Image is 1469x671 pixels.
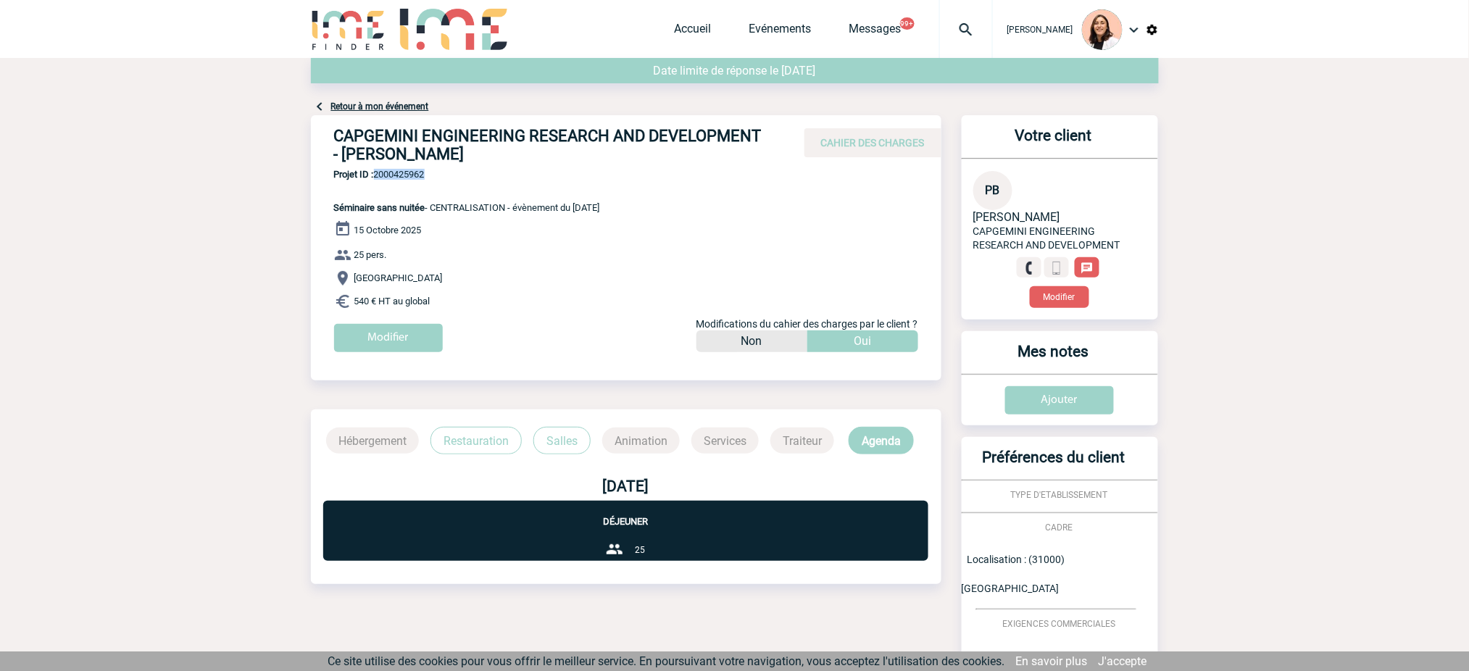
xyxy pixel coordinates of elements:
[973,210,1060,224] span: [PERSON_NAME]
[967,449,1141,480] h3: Préférences du client
[849,22,902,42] a: Messages
[1005,386,1114,414] input: Ajouter
[606,541,623,558] img: group-24-px-b.png
[326,428,419,454] p: Hébergement
[430,427,522,454] p: Restauration
[849,427,914,454] p: Agenda
[654,64,816,78] span: Date limite de réponse le [DATE]
[749,22,812,42] a: Evénements
[1007,25,1073,35] span: [PERSON_NAME]
[770,428,834,454] p: Traiteur
[675,22,712,42] a: Accueil
[334,169,600,180] span: 2000425962
[1081,262,1094,275] img: chat-24-px-w.png
[334,202,600,213] span: - CENTRALISATION - évènement du [DATE]
[354,225,422,236] span: 15 Octobre 2025
[741,330,762,352] p: Non
[533,427,591,454] p: Salles
[854,330,871,352] p: Oui
[986,183,1000,197] span: PB
[635,546,645,556] span: 25
[1082,9,1123,50] img: 129834-0.png
[967,650,1105,662] span: Date limite de Réponse : [DATE]
[331,101,429,112] a: Retour à mon événement
[1011,490,1108,500] span: TYPE D'ETABLISSEMENT
[1099,654,1147,668] a: J'accepte
[603,478,649,495] b: [DATE]
[1046,522,1073,533] span: CADRE
[334,202,425,213] span: Séminaire sans nuitée
[334,169,374,180] b: Projet ID :
[1030,286,1089,308] button: Modifier
[323,501,928,527] p: Déjeuner
[354,273,443,284] span: [GEOGRAPHIC_DATA]
[311,9,386,50] img: IME-Finder
[696,318,918,330] span: Modifications du cahier des charges par le client ?
[354,296,430,307] span: 540 € HT au global
[1016,654,1088,668] a: En savoir plus
[967,343,1141,374] h3: Mes notes
[328,654,1005,668] span: Ce site utilise des cookies pour vous offrir le meilleur service. En poursuivant votre navigation...
[1050,262,1063,275] img: portable.png
[821,137,925,149] span: CAHIER DES CHARGES
[962,554,1065,594] span: Localisation : (31000) [GEOGRAPHIC_DATA]
[900,17,915,30] button: 99+
[1023,262,1036,275] img: fixe.png
[334,127,769,163] h4: CAPGEMINI ENGINEERING RESEARCH AND DEVELOPMENT - [PERSON_NAME]
[602,428,680,454] p: Animation
[1003,619,1116,629] span: EXIGENCES COMMERCIALES
[967,127,1141,158] h3: Votre client
[334,324,443,352] input: Modifier
[354,250,387,261] span: 25 pers.
[691,428,759,454] p: Services
[973,225,1120,251] span: CAPGEMINI ENGINEERING RESEARCH AND DEVELOPMENT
